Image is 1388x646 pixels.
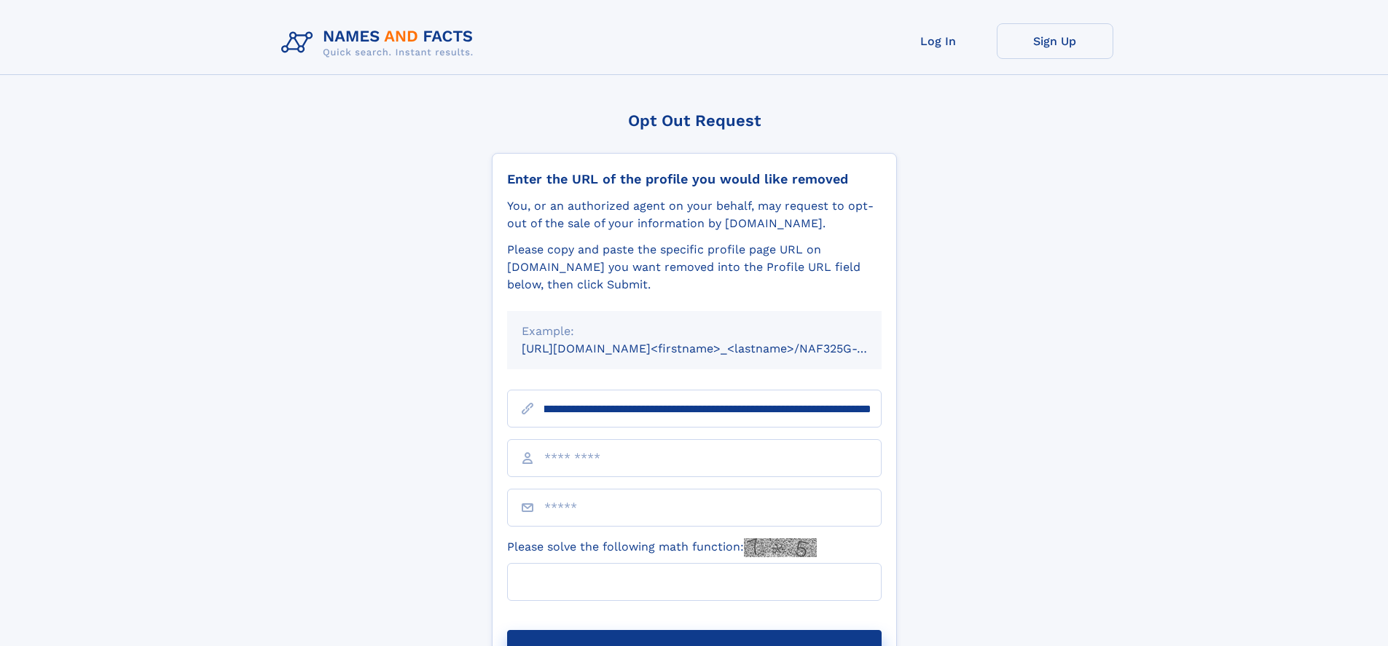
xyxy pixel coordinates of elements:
[492,111,897,130] div: Opt Out Request
[522,323,867,340] div: Example:
[880,23,997,59] a: Log In
[507,171,882,187] div: Enter the URL of the profile you would like removed
[275,23,485,63] img: Logo Names and Facts
[507,197,882,232] div: You, or an authorized agent on your behalf, may request to opt-out of the sale of your informatio...
[507,241,882,294] div: Please copy and paste the specific profile page URL on [DOMAIN_NAME] you want removed into the Pr...
[522,342,909,355] small: [URL][DOMAIN_NAME]<firstname>_<lastname>/NAF325G-xxxxxxxx
[507,538,817,557] label: Please solve the following math function:
[997,23,1113,59] a: Sign Up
